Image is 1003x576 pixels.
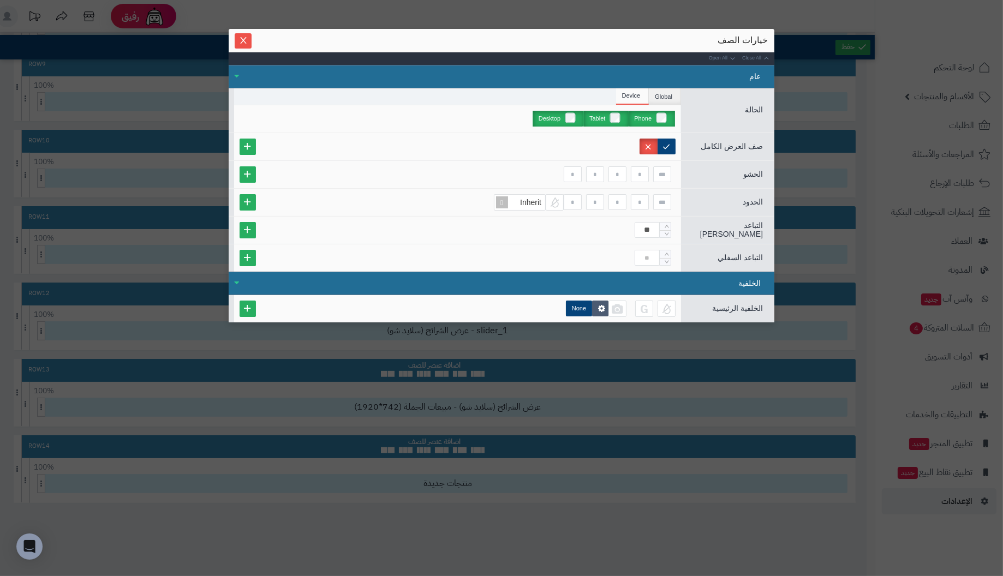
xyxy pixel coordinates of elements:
[701,142,763,151] span: صف العرض الكامل
[718,253,763,262] span: التباعد السفلي
[566,301,592,316] label: None
[229,272,774,295] div: الخلفية
[707,52,741,64] a: Open All
[533,111,583,127] label: Desktop
[712,304,763,313] span: الخلفية الرئيسية
[660,230,671,238] span: Decrease Value
[16,533,43,560] div: Open Intercom Messenger
[660,250,671,258] span: Increase Value
[660,258,671,266] span: Decrease Value
[629,111,675,127] label: Phone
[660,223,671,230] span: Increase Value
[616,88,649,105] li: Device
[649,88,681,105] li: Global
[520,198,541,207] span: Inherit
[235,33,252,49] button: Close
[743,197,763,206] span: الحدود
[229,65,774,88] div: عام
[743,170,763,178] span: الحشو
[583,111,629,127] label: Tablet
[700,221,763,239] span: التباعد [PERSON_NAME]
[741,52,774,64] a: Close All
[235,34,768,46] div: خيارات الصف
[745,105,763,114] span: الحالة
